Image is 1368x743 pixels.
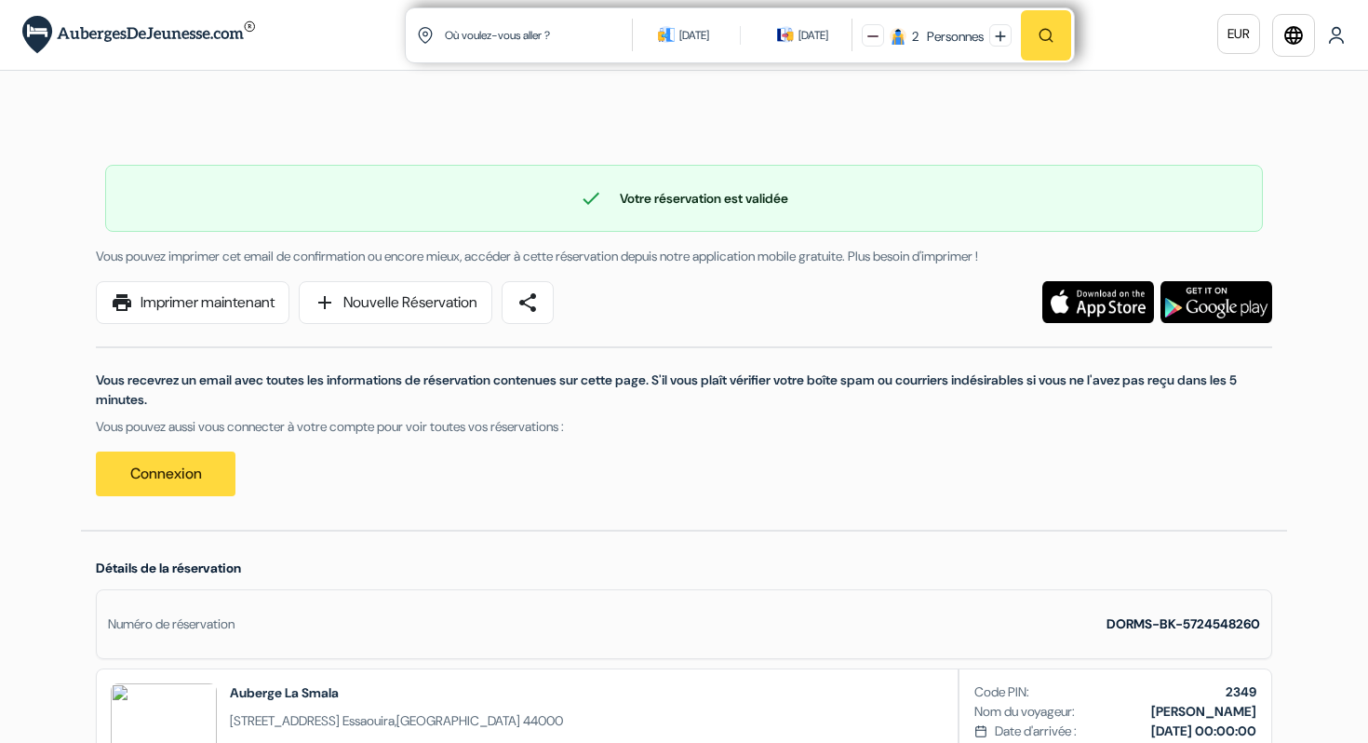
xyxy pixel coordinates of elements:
img: calendarIcon icon [658,26,675,43]
a: printImprimer maintenant [96,281,289,324]
a: EUR [1217,14,1260,54]
img: calendarIcon icon [777,26,794,43]
span: share [516,291,539,314]
img: Téléchargez l'application gratuite [1160,281,1272,323]
img: AubergesDeJeunesse.com [22,16,255,54]
div: [DATE] [798,26,828,45]
div: Votre réservation est validée [106,187,1262,209]
a: language [1272,14,1315,57]
img: Téléchargez l'application gratuite [1042,281,1154,323]
span: , [230,711,563,731]
div: Personnes [921,27,984,47]
img: plus [995,31,1006,42]
h2: Auberge La Smala [230,683,563,702]
p: Vous recevrez un email avec toutes les informations de réservation contenues sur cette page. S'il... [96,371,1272,410]
b: 2349 [1226,683,1256,700]
img: location icon [417,27,434,44]
b: [DATE] 00:00:00 [1151,723,1256,739]
span: check [580,187,602,209]
span: add [314,291,336,314]
img: minus [867,31,878,42]
span: Essaouira [342,712,395,729]
a: Connexion [96,452,235,496]
img: guest icon [890,28,906,45]
span: Date d'arrivée : [995,722,1077,741]
input: Ville, université ou logement [443,12,636,58]
strong: DORMS-BK-5724548260 [1106,615,1260,632]
span: 44000 [523,712,563,729]
span: print [111,291,133,314]
span: [GEOGRAPHIC_DATA] [396,712,520,729]
b: [PERSON_NAME] [1151,703,1256,720]
div: Numéro de réservation [108,615,235,634]
span: Détails de la réservation [96,560,241,576]
i: language [1282,24,1305,47]
span: [STREET_ADDRESS] [230,712,340,729]
img: User Icon [1327,26,1346,45]
span: Nom du voyageur: [974,702,1075,722]
span: Vous pouvez imprimer cet email de confirmation ou encore mieux, accéder à cette réservation depui... [96,248,978,264]
a: addNouvelle Réservation [299,281,492,324]
span: Code PIN: [974,682,1029,702]
p: Vous pouvez aussi vous connecter à votre compte pour voir toutes vos réservations : [96,417,1272,437]
a: share [502,281,554,324]
div: 2 [912,27,919,47]
div: [DATE] [679,26,709,45]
